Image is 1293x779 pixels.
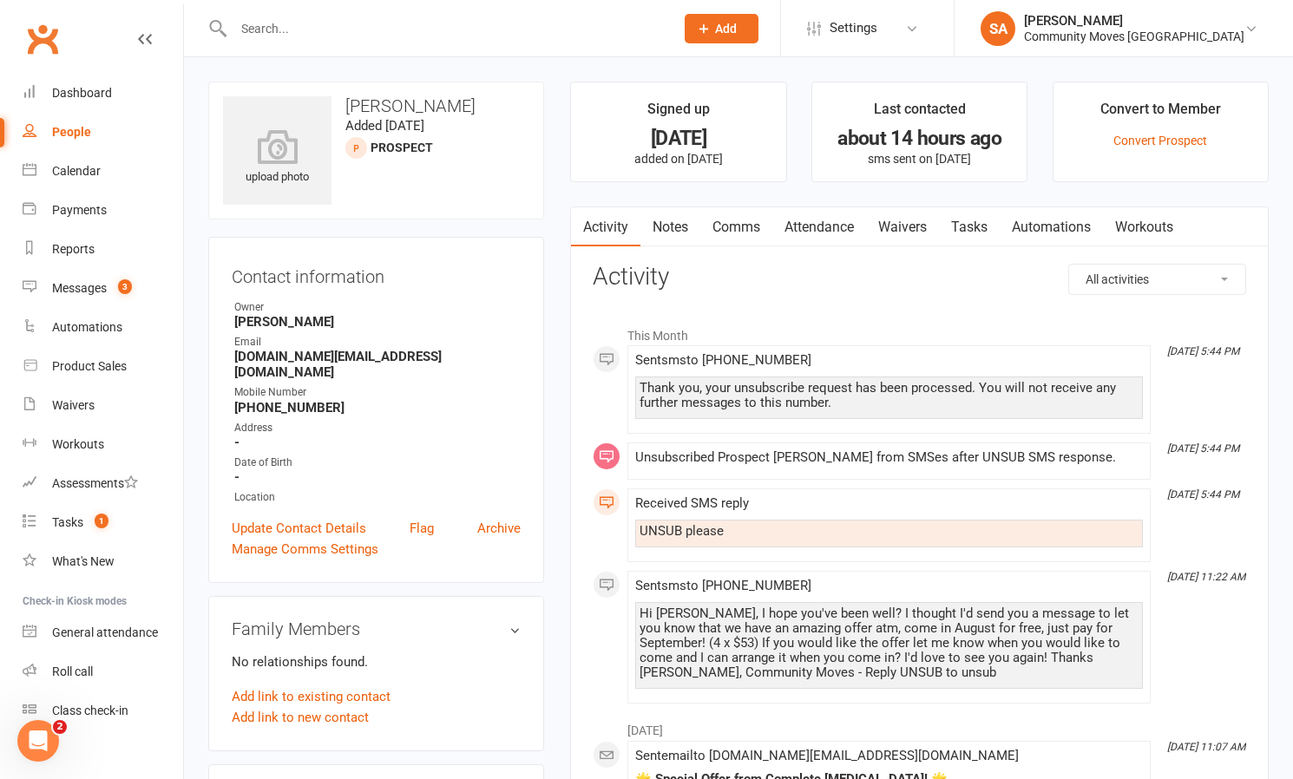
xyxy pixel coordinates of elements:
[223,96,529,115] h3: [PERSON_NAME]
[23,113,183,152] a: People
[828,152,1011,166] p: sms sent on [DATE]
[640,524,1139,539] div: UNSUB please
[587,152,770,166] p: added on [DATE]
[1100,98,1221,129] div: Convert to Member
[23,347,183,386] a: Product Sales
[830,9,877,48] span: Settings
[1000,207,1103,247] a: Automations
[234,469,521,485] strong: -
[1103,207,1185,247] a: Workouts
[234,334,521,350] div: Email
[234,384,521,401] div: Mobile Number
[866,207,939,247] a: Waivers
[1167,741,1245,753] i: [DATE] 11:07 AM
[828,129,1011,147] div: about 14 hours ago
[52,125,91,139] div: People
[640,381,1139,410] div: Thank you, your unsubscribe request has been processed. You will not receive any further messages...
[23,691,183,730] a: Class kiosk mode
[23,152,183,191] a: Calendar
[981,11,1015,46] div: SA
[647,98,710,129] div: Signed up
[1167,442,1239,455] i: [DATE] 5:44 PM
[52,704,128,717] div: Class check-in
[640,207,700,247] a: Notes
[715,22,737,36] span: Add
[234,349,521,380] strong: [DOMAIN_NAME][EMAIL_ADDRESS][DOMAIN_NAME]
[874,98,966,129] div: Last contacted
[23,269,183,308] a: Messages 3
[371,141,433,154] snap: prospect
[593,317,1246,345] li: This Month
[1113,134,1207,147] a: Convert Prospect
[232,518,366,539] a: Update Contact Details
[52,320,122,334] div: Automations
[23,308,183,347] a: Automations
[52,164,101,178] div: Calendar
[52,281,107,295] div: Messages
[939,207,1000,247] a: Tasks
[118,279,132,294] span: 3
[21,17,64,61] a: Clubworx
[52,203,107,217] div: Payments
[23,191,183,230] a: Payments
[52,625,158,639] div: General attendance
[700,207,772,247] a: Comms
[52,86,112,100] div: Dashboard
[1167,345,1239,357] i: [DATE] 5:44 PM
[17,720,59,762] iframe: Intercom live chat
[95,514,108,528] span: 1
[410,518,434,539] a: Flag
[571,207,640,247] a: Activity
[1167,488,1239,501] i: [DATE] 5:44 PM
[232,260,521,286] h3: Contact information
[23,503,183,542] a: Tasks 1
[232,539,378,560] a: Manage Comms Settings
[640,606,1139,680] div: Hi [PERSON_NAME], I hope you've been well? I thought I'd send you a message to let you know that ...
[52,515,83,529] div: Tasks
[52,664,93,678] div: Roll call
[23,425,183,464] a: Workouts
[1024,29,1244,44] div: Community Moves [GEOGRAPHIC_DATA]
[234,299,521,316] div: Owner
[234,435,521,450] strong: -
[234,314,521,330] strong: [PERSON_NAME]
[53,720,67,734] span: 2
[685,14,758,43] button: Add
[635,450,1143,465] div: Unsubscribed Prospect [PERSON_NAME] from SMSes after UNSUB SMS response.
[23,74,183,113] a: Dashboard
[234,455,521,471] div: Date of Birth
[593,712,1246,740] li: [DATE]
[772,207,866,247] a: Attendance
[635,496,1143,511] div: Received SMS reply
[232,707,369,728] a: Add link to new contact
[23,542,183,581] a: What's New
[1167,571,1245,583] i: [DATE] 11:22 AM
[232,619,521,638] h3: Family Members
[23,464,183,503] a: Assessments
[228,16,662,41] input: Search...
[345,118,424,134] time: Added [DATE]
[52,554,115,568] div: What's New
[232,686,391,707] a: Add link to existing contact
[635,352,811,368] span: Sent sms to [PHONE_NUMBER]
[52,476,138,490] div: Assessments
[223,129,331,187] div: upload photo
[587,129,770,147] div: [DATE]
[52,359,127,373] div: Product Sales
[635,748,1019,763] span: Sent email to [DOMAIN_NAME][EMAIL_ADDRESS][DOMAIN_NAME]
[52,398,95,412] div: Waivers
[23,230,183,269] a: Reports
[23,613,183,652] a: General attendance kiosk mode
[23,386,183,425] a: Waivers
[52,437,104,451] div: Workouts
[234,400,521,416] strong: [PHONE_NUMBER]
[23,652,183,691] a: Roll call
[52,242,95,256] div: Reports
[635,578,811,593] span: Sent sms to [PHONE_NUMBER]
[234,420,521,436] div: Address
[593,264,1246,291] h3: Activity
[1024,13,1244,29] div: [PERSON_NAME]
[477,518,521,539] a: Archive
[232,651,521,672] p: No relationships found.
[234,489,521,506] div: Location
